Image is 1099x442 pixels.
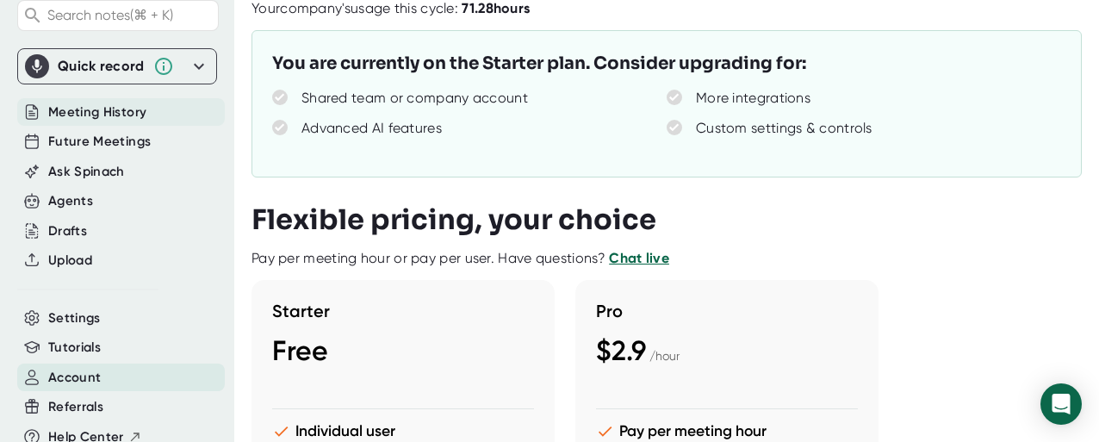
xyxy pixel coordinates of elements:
span: Free [272,334,328,367]
button: Account [48,368,101,388]
h3: Pro [596,301,858,321]
button: Drafts [48,221,87,241]
button: Referrals [48,397,103,417]
span: Search notes (⌘ + K) [47,7,173,23]
div: More integrations [696,90,810,107]
div: Quick record [25,49,209,84]
div: Custom settings & controls [696,120,872,137]
h3: Starter [272,301,534,321]
h3: Flexible pricing, your choice [251,203,656,236]
span: / hour [649,349,680,363]
button: Tutorials [48,338,101,358]
button: Settings [48,308,101,328]
li: Pay per meeting hour [596,422,858,440]
button: Ask Spinach [48,162,125,182]
span: $2.9 [596,334,646,367]
li: Individual user [272,422,534,440]
button: Agents [48,191,93,211]
div: Open Intercom Messenger [1040,383,1082,425]
a: Chat live [609,250,669,266]
button: Meeting History [48,103,146,122]
button: Upload [48,251,92,271]
div: Pay per meeting hour or pay per user. Have questions? [251,250,669,267]
h3: You are currently on the Starter plan. Consider upgrading for: [272,51,806,77]
div: Quick record [58,58,145,75]
button: Future Meetings [48,132,151,152]
div: Shared team or company account [301,90,528,107]
div: Advanced AI features [301,120,442,137]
